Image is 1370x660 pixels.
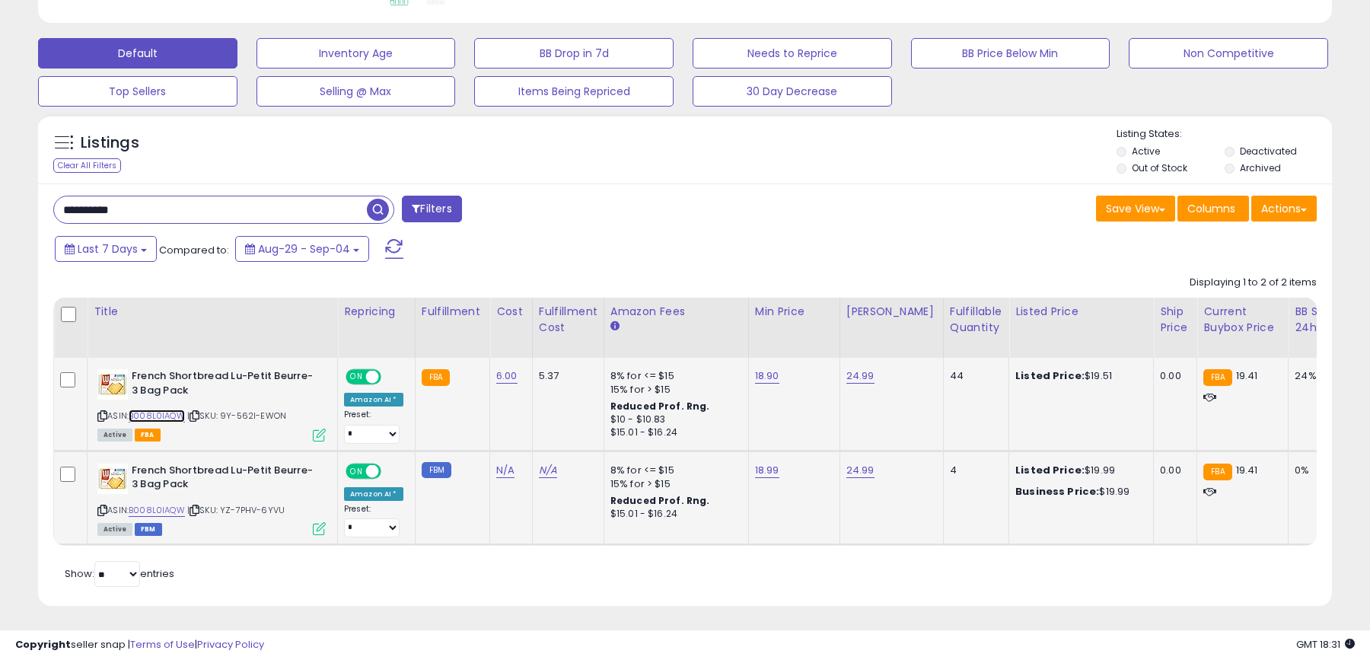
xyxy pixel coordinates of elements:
div: 15% for > $15 [610,477,737,491]
div: 8% for <= $15 [610,464,737,477]
a: 6.00 [496,368,518,384]
div: 5.37 [539,369,592,383]
label: Archived [1240,161,1281,174]
a: 18.99 [755,463,779,478]
div: Current Buybox Price [1203,304,1282,336]
button: 30 Day Decrease [693,76,892,107]
span: | SKU: YZ-7PHV-6YVU [187,504,285,516]
span: | SKU: 9Y-562I-EWON [187,410,286,422]
div: 0.00 [1160,464,1185,477]
a: Privacy Policy [197,637,264,652]
div: $19.51 [1015,369,1142,383]
div: $15.01 - $16.24 [610,426,737,439]
div: Repricing [344,304,409,320]
div: Fulfillment [422,304,483,320]
div: BB Share 24h. [1295,304,1350,336]
a: B008L0IAQW [129,504,185,517]
div: $19.99 [1015,464,1142,477]
button: BB Price Below Min [911,38,1110,69]
div: Amazon Fees [610,304,742,320]
span: OFF [379,371,403,384]
div: ASIN: [97,464,326,534]
a: Terms of Use [130,637,195,652]
button: BB Drop in 7d [474,38,674,69]
span: OFF [379,464,403,477]
button: Columns [1177,196,1249,222]
b: Reduced Prof. Rng. [610,400,710,413]
div: Preset: [344,504,403,538]
div: ASIN: [97,369,326,440]
button: Aug-29 - Sep-04 [235,236,369,262]
div: 0.00 [1160,369,1185,383]
b: Listed Price: [1015,463,1085,477]
div: $19.99 [1015,485,1142,499]
a: N/A [496,463,515,478]
button: Selling @ Max [256,76,456,107]
a: 24.99 [846,463,875,478]
a: 24.99 [846,368,875,384]
div: $15.01 - $16.24 [610,508,737,521]
div: 0% [1295,464,1345,477]
button: Items Being Repriced [474,76,674,107]
div: Displaying 1 to 2 of 2 items [1190,276,1317,290]
button: Default [38,38,237,69]
span: ON [347,464,366,477]
small: FBA [422,369,450,386]
a: N/A [539,463,557,478]
span: Show: entries [65,566,174,581]
small: FBA [1203,369,1231,386]
span: 19.41 [1236,463,1258,477]
label: Active [1132,145,1160,158]
span: All listings currently available for purchase on Amazon [97,523,132,536]
b: French Shortbread Lu-Petit Beurre-3 Bag Pack [132,464,317,496]
div: Clear All Filters [53,158,121,173]
div: 15% for > $15 [610,383,737,397]
button: Needs to Reprice [693,38,892,69]
small: Amazon Fees. [610,320,620,333]
span: All listings currently available for purchase on Amazon [97,429,132,442]
button: Filters [402,196,461,222]
button: Non Competitive [1129,38,1328,69]
small: FBA [1203,464,1231,480]
p: Listing States: [1117,127,1331,142]
button: Top Sellers [38,76,237,107]
label: Deactivated [1240,145,1297,158]
div: Listed Price [1015,304,1147,320]
div: [PERSON_NAME] [846,304,937,320]
div: Min Price [755,304,833,320]
span: FBM [135,523,162,536]
div: Ship Price [1160,304,1190,336]
div: Title [94,304,331,320]
div: Fulfillment Cost [539,304,597,336]
a: 18.90 [755,368,779,384]
div: 8% for <= $15 [610,369,737,383]
div: 44 [950,369,997,383]
div: Amazon AI * [344,487,403,501]
button: Save View [1096,196,1175,222]
span: FBA [135,429,161,442]
div: Amazon AI * [344,393,403,407]
label: Out of Stock [1132,161,1187,174]
button: Inventory Age [256,38,456,69]
div: Cost [496,304,526,320]
b: Business Price: [1015,484,1099,499]
span: Last 7 Days [78,241,138,257]
span: Columns [1187,201,1235,216]
div: Fulfillable Quantity [950,304,1002,336]
b: Listed Price: [1015,368,1085,383]
span: ON [347,371,366,384]
div: seller snap | | [15,638,264,652]
span: Aug-29 - Sep-04 [258,241,350,257]
div: 4 [950,464,997,477]
span: 2025-09-12 18:31 GMT [1296,637,1355,652]
strong: Copyright [15,637,71,652]
a: B008L0IAQW [129,410,185,422]
img: 51vj18kwUQL._SL40_.jpg [97,464,128,494]
button: Last 7 Days [55,236,157,262]
div: 24% [1295,369,1345,383]
span: Compared to: [159,243,229,257]
h5: Listings [81,132,139,154]
button: Actions [1251,196,1317,222]
b: French Shortbread Lu-Petit Beurre-3 Bag Pack [132,369,317,401]
small: FBM [422,462,451,478]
